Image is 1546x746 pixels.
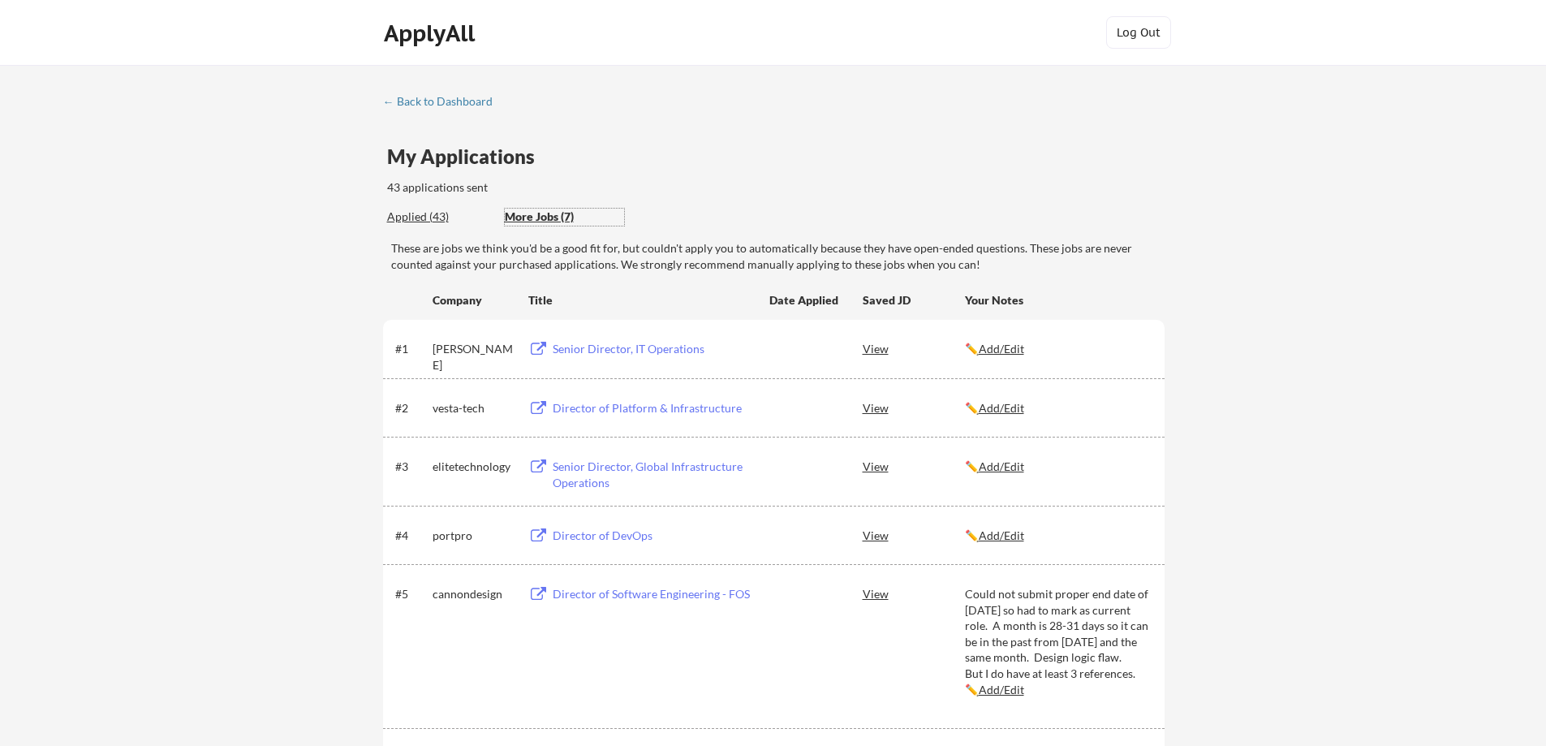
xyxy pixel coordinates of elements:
[387,147,548,166] div: My Applications
[965,586,1150,697] div: Could not submit proper end date of [DATE] so had to mark as current role. A month is 28-31 days ...
[769,292,841,308] div: Date Applied
[383,96,505,107] div: ← Back to Dashboard
[433,400,514,416] div: vesta-tech
[965,459,1150,475] div: ✏️
[433,292,514,308] div: Company
[553,459,754,490] div: Senior Director, Global Infrastructure Operations
[505,209,624,225] div: More Jobs (7)
[384,19,480,47] div: ApplyAll
[965,341,1150,357] div: ✏️
[387,179,701,196] div: 43 applications sent
[979,342,1024,356] u: Add/Edit
[979,683,1024,696] u: Add/Edit
[387,209,493,226] div: These are all the jobs you've been applied to so far.
[979,401,1024,415] u: Add/Edit
[395,586,427,602] div: #5
[965,292,1150,308] div: Your Notes
[505,209,624,226] div: These are job applications we think you'd be a good fit for, but couldn't apply you to automatica...
[433,341,514,373] div: [PERSON_NAME]
[863,579,965,608] div: View
[979,459,1024,473] u: Add/Edit
[863,334,965,363] div: View
[395,459,427,475] div: #3
[433,528,514,544] div: portpro
[553,586,754,602] div: Director of Software Engineering - FOS
[383,95,505,111] a: ← Back to Dashboard
[1106,16,1171,49] button: Log Out
[863,520,965,550] div: View
[391,240,1165,272] div: These are jobs we think you'd be a good fit for, but couldn't apply you to automatically because ...
[965,528,1150,544] div: ✏️
[965,400,1150,416] div: ✏️
[863,393,965,422] div: View
[433,586,514,602] div: cannondesign
[979,528,1024,542] u: Add/Edit
[395,400,427,416] div: #2
[863,285,965,314] div: Saved JD
[528,292,754,308] div: Title
[553,341,754,357] div: Senior Director, IT Operations
[395,341,427,357] div: #1
[553,400,754,416] div: Director of Platform & Infrastructure
[433,459,514,475] div: elitetechnology
[395,528,427,544] div: #4
[387,209,493,225] div: Applied (43)
[863,451,965,481] div: View
[553,528,754,544] div: Director of DevOps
